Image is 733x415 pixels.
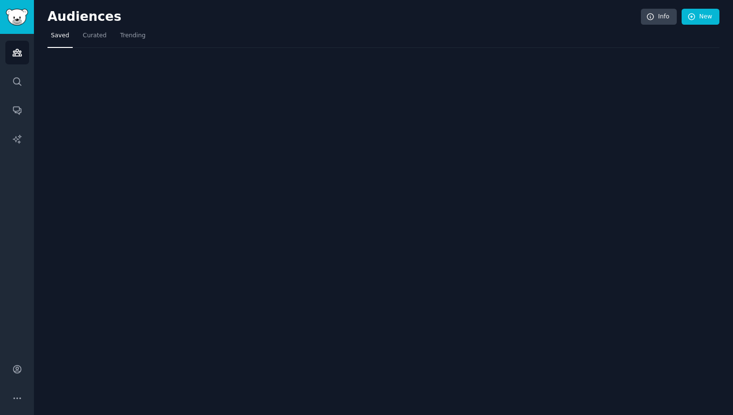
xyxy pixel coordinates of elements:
[51,31,69,40] span: Saved
[641,9,677,25] a: Info
[48,9,641,25] h2: Audiences
[6,9,28,26] img: GummySearch logo
[80,28,110,48] a: Curated
[682,9,719,25] a: New
[120,31,145,40] span: Trending
[117,28,149,48] a: Trending
[48,28,73,48] a: Saved
[83,31,107,40] span: Curated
